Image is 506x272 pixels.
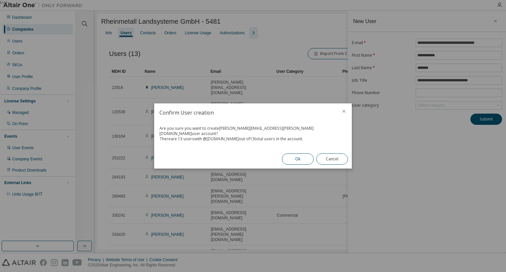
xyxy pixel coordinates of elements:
[159,126,347,136] div: Are you sure you want to create [PERSON_NAME][EMAIL_ADDRESS][PERSON_NAME][DOMAIN_NAME] user account?
[316,153,348,165] button: Cancel
[282,153,314,165] button: Ok
[341,109,347,114] button: close
[159,136,347,142] div: There are 13 users with @ [DOMAIN_NAME] out of 13 total users in the account.
[154,103,336,122] h2: Confirm User creation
